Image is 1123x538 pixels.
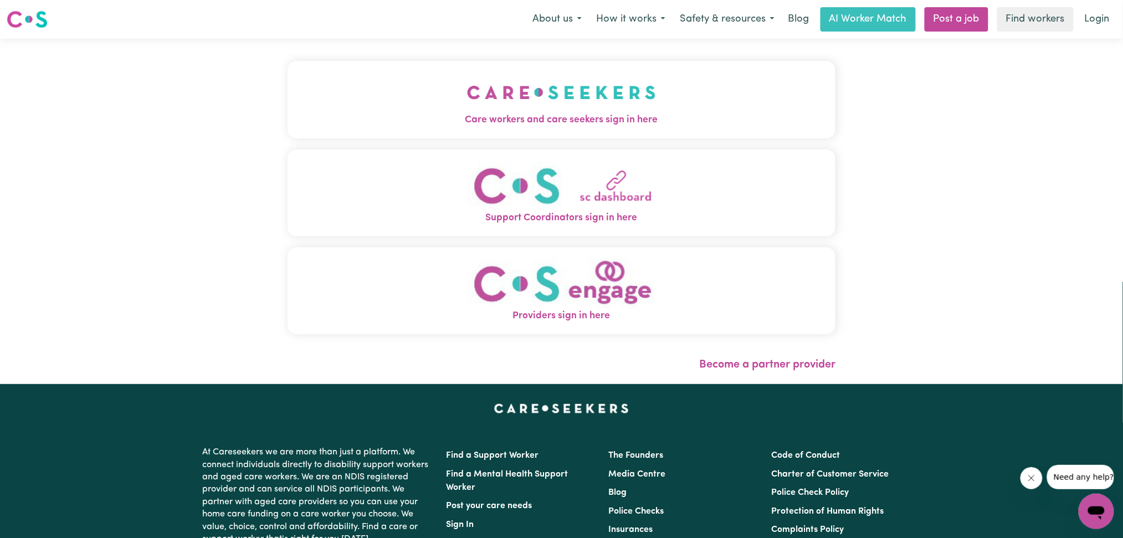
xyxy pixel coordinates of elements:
[288,247,836,334] button: Providers sign in here
[771,507,884,516] a: Protection of Human Rights
[494,404,629,413] a: Careseekers home page
[609,451,664,460] a: The Founders
[699,359,835,370] a: Become a partner provider
[1047,465,1114,489] iframe: Message from company
[7,7,48,32] a: Careseekers logo
[288,309,836,323] span: Providers sign in here
[525,8,589,31] button: About us
[609,507,664,516] a: Police Checks
[609,525,653,534] a: Insurances
[1021,467,1043,489] iframe: Close message
[771,451,840,460] a: Code of Conduct
[771,470,889,479] a: Charter of Customer Service
[288,113,836,127] span: Care workers and care seekers sign in here
[447,470,568,492] a: Find a Mental Health Support Worker
[1078,7,1116,32] a: Login
[609,488,627,497] a: Blog
[589,8,673,31] button: How it works
[782,7,816,32] a: Blog
[288,61,836,138] button: Care workers and care seekers sign in here
[925,7,988,32] a: Post a job
[771,525,844,534] a: Complaints Policy
[288,149,836,236] button: Support Coordinators sign in here
[609,470,666,479] a: Media Centre
[288,211,836,225] span: Support Coordinators sign in here
[447,520,474,529] a: Sign In
[771,488,849,497] a: Police Check Policy
[673,8,782,31] button: Safety & resources
[821,7,916,32] a: AI Worker Match
[447,501,532,510] a: Post your care needs
[997,7,1074,32] a: Find workers
[1079,494,1114,529] iframe: Button to launch messaging window
[447,451,539,460] a: Find a Support Worker
[7,9,48,29] img: Careseekers logo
